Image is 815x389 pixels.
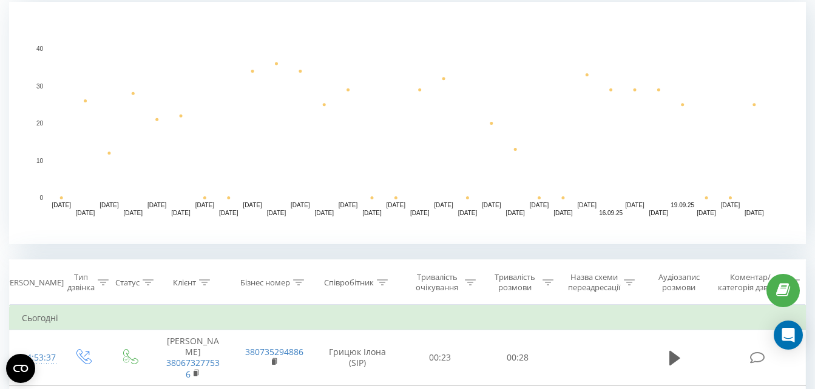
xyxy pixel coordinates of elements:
[314,330,401,386] td: Грицюк Ілона (SIP)
[745,210,764,216] text: [DATE]
[412,272,462,293] div: Тривалість очікування
[115,278,140,288] div: Статус
[434,202,453,208] text: [DATE]
[715,272,786,293] div: Коментар/категорія дзвінка
[339,202,358,208] text: [DATE]
[410,210,430,216] text: [DATE]
[243,202,262,208] text: [DATE]
[100,202,119,208] text: [DATE]
[267,210,286,216] text: [DATE]
[166,357,220,379] a: 380673277536
[599,210,623,216] text: 16.09.25
[721,202,740,208] text: [DATE]
[625,202,644,208] text: [DATE]
[152,330,233,386] td: [PERSON_NAME]
[553,210,573,216] text: [DATE]
[240,278,290,288] div: Бізнес номер
[171,210,191,216] text: [DATE]
[458,210,478,216] text: [DATE]
[774,321,803,350] div: Open Intercom Messenger
[67,272,95,293] div: Тип дзвінка
[567,272,620,293] div: Назва схеми переадресації
[314,210,334,216] text: [DATE]
[506,210,525,216] text: [DATE]
[147,202,167,208] text: [DATE]
[52,202,71,208] text: [DATE]
[324,278,374,288] div: Співробітник
[36,120,44,127] text: 20
[195,202,215,208] text: [DATE]
[124,210,143,216] text: [DATE]
[245,346,303,357] a: 380735294886
[2,278,64,288] div: [PERSON_NAME]
[482,202,501,208] text: [DATE]
[173,278,196,288] div: Клієнт
[36,45,44,52] text: 40
[479,330,556,386] td: 00:28
[6,354,35,383] button: Open CMP widget
[36,83,44,90] text: 30
[291,202,310,208] text: [DATE]
[649,272,709,293] div: Аудіозапис розмови
[401,330,479,386] td: 00:23
[9,2,806,244] svg: A chart.
[76,210,95,216] text: [DATE]
[10,306,806,330] td: Сьогодні
[578,202,597,208] text: [DATE]
[219,210,238,216] text: [DATE]
[36,158,44,164] text: 10
[362,210,382,216] text: [DATE]
[490,272,539,293] div: Тривалість розмови
[387,202,406,208] text: [DATE]
[22,346,47,370] div: 14:53:37
[530,202,549,208] text: [DATE]
[649,210,669,216] text: [DATE]
[671,202,694,208] text: 19.09.25
[39,194,43,201] text: 0
[697,210,716,216] text: [DATE]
